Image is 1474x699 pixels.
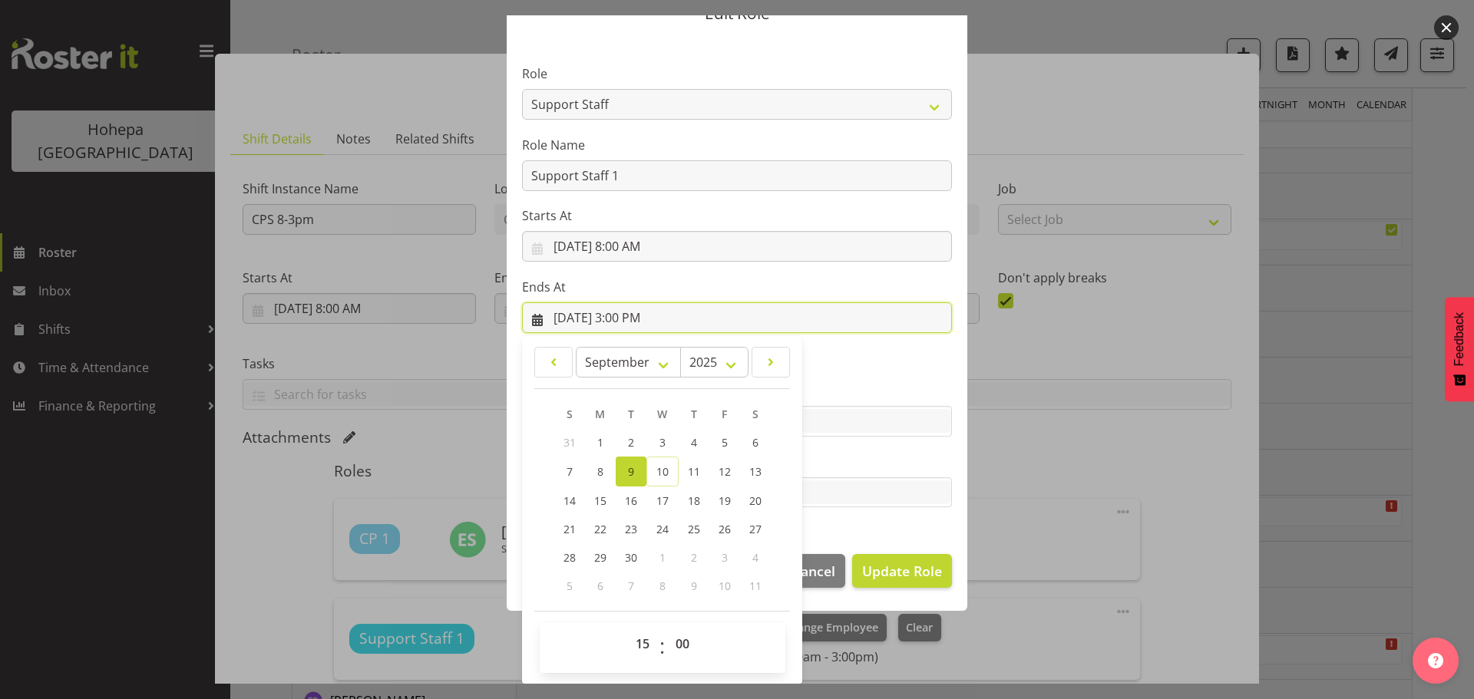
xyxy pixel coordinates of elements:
[625,493,637,508] span: 16
[628,464,634,479] span: 9
[691,579,697,593] span: 9
[585,428,616,457] a: 1
[722,435,728,450] span: 5
[594,493,606,508] span: 15
[749,493,762,508] span: 20
[722,407,727,421] span: F
[657,407,667,421] span: W
[749,522,762,536] span: 27
[752,407,758,421] span: S
[722,550,728,565] span: 3
[563,522,576,536] span: 21
[625,550,637,565] span: 30
[1428,653,1443,668] img: help-xxl-2.png
[597,435,603,450] span: 1
[567,464,573,479] span: 7
[616,486,646,515] a: 16
[862,561,942,581] span: Update Role
[563,493,576,508] span: 14
[522,5,952,21] p: Edit Role
[740,486,771,515] a: 20
[585,486,616,515] a: 15
[628,579,634,593] span: 7
[554,543,585,572] a: 28
[522,302,952,333] input: Click to select...
[554,486,585,515] a: 14
[740,515,771,543] a: 27
[679,457,709,486] a: 11
[554,515,585,543] a: 21
[719,579,731,593] span: 10
[625,522,637,536] span: 23
[522,231,952,262] input: Click to select...
[646,428,679,457] a: 3
[616,515,646,543] a: 23
[749,464,762,479] span: 13
[852,554,952,588] button: Update Role
[679,428,709,457] a: 4
[740,428,771,457] a: 6
[646,486,679,515] a: 17
[659,550,666,565] span: 1
[554,457,585,486] a: 7
[656,493,669,508] span: 17
[659,628,665,667] span: :
[792,561,835,581] span: Cancel
[522,206,952,225] label: Starts At
[616,543,646,572] a: 30
[585,457,616,486] a: 8
[752,435,758,450] span: 6
[691,550,697,565] span: 2
[646,457,679,486] a: 10
[616,457,646,486] a: 9
[628,435,634,450] span: 2
[1453,312,1466,366] span: Feedback
[709,486,740,515] a: 19
[688,522,700,536] span: 25
[522,278,952,296] label: Ends At
[594,522,606,536] span: 22
[719,522,731,536] span: 26
[782,554,844,588] button: Cancel
[597,464,603,479] span: 8
[522,64,952,83] label: Role
[709,428,740,457] a: 5
[659,435,666,450] span: 3
[585,515,616,543] a: 22
[656,464,669,479] span: 10
[659,579,666,593] span: 8
[709,515,740,543] a: 26
[522,160,952,191] input: E.g. Waiter 1
[1445,297,1474,401] button: Feedback - Show survey
[616,428,646,457] a: 2
[719,493,731,508] span: 19
[688,464,700,479] span: 11
[740,457,771,486] a: 13
[595,407,605,421] span: M
[563,435,576,450] span: 31
[749,579,762,593] span: 11
[585,543,616,572] a: 29
[688,493,700,508] span: 18
[628,407,634,421] span: T
[563,550,576,565] span: 28
[646,515,679,543] a: 24
[679,515,709,543] a: 25
[709,457,740,486] a: 12
[597,579,603,593] span: 6
[567,407,573,421] span: S
[656,522,669,536] span: 24
[522,136,952,154] label: Role Name
[594,550,606,565] span: 29
[679,486,709,515] a: 18
[752,550,758,565] span: 4
[719,464,731,479] span: 12
[691,407,697,421] span: T
[567,579,573,593] span: 5
[691,435,697,450] span: 4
